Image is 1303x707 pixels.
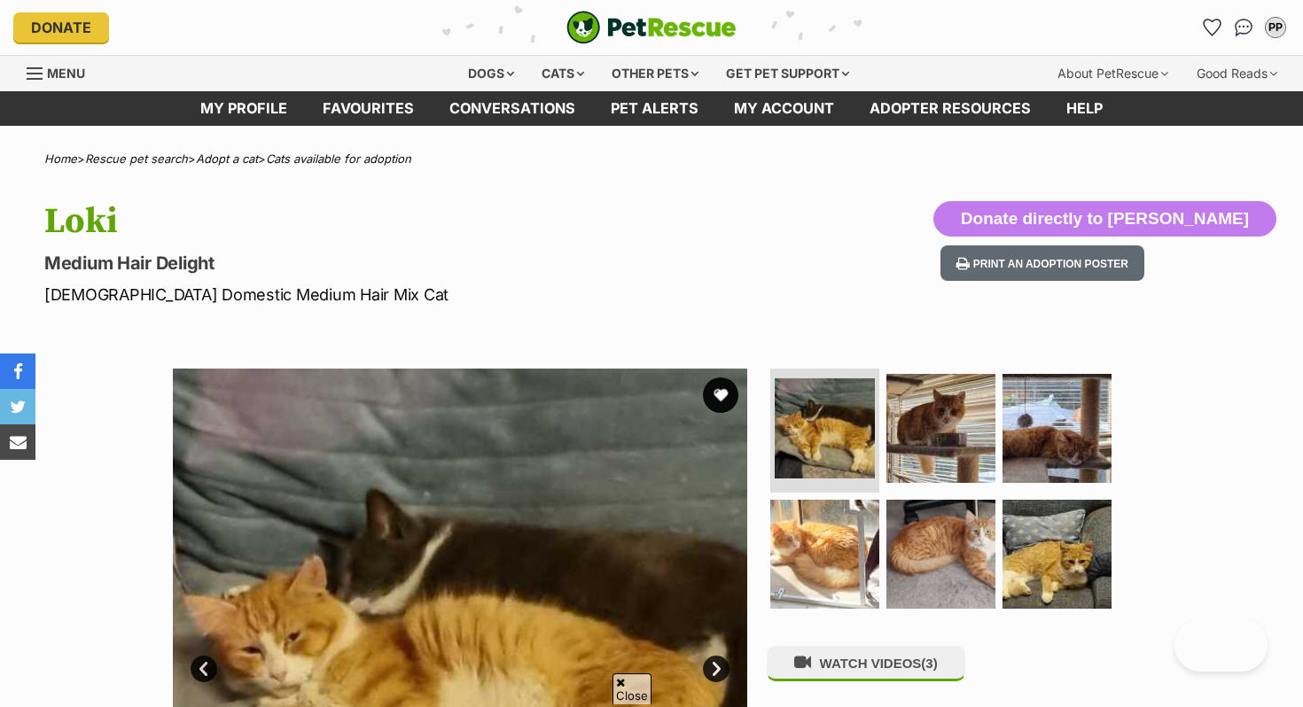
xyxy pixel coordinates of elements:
img: Photo of Loki [886,374,995,483]
a: Adopter resources [852,91,1049,126]
img: Photo of Loki [1003,374,1112,483]
div: About PetRescue [1045,56,1181,91]
a: Rescue pet search [85,151,188,166]
button: favourite [703,377,738,413]
ul: Account quick links [1198,13,1290,42]
div: PP [1267,19,1284,36]
p: Medium Hair Delight [44,251,794,276]
p: [DEMOGRAPHIC_DATA] Domestic Medium Hair Mix Cat [44,283,794,307]
span: Close [612,673,651,704]
h1: Loki [44,201,794,242]
a: Pet alerts [593,91,716,126]
iframe: Help Scout Beacon - Open [1174,618,1268,672]
img: logo-cat-932fe2b9b8326f06289b0f2fb663e598f794de774fb13d1741a6617ecf9a85b4.svg [566,11,737,44]
div: Get pet support [714,56,862,91]
span: (3) [921,656,937,671]
img: Photo of Loki [1003,500,1112,609]
a: Help [1049,91,1120,126]
button: Donate directly to [PERSON_NAME] [933,201,1276,237]
a: Menu [27,56,98,88]
div: Other pets [599,56,711,91]
span: Menu [47,66,85,81]
a: Favourites [1198,13,1226,42]
img: Photo of Loki [770,500,879,609]
a: My profile [183,91,305,126]
a: Next [703,656,730,682]
div: Dogs [456,56,527,91]
a: Home [44,151,77,166]
a: Cats available for adoption [266,151,411,166]
img: chat-41dd97257d64d25036548639549fe6c8038ab92f7586957e7f3b1b290dea8141.svg [1235,19,1253,36]
a: Adopt a cat [196,151,258,166]
img: Photo of Loki [775,378,875,478]
div: Good Reads [1184,56,1290,91]
button: My account [1261,13,1290,42]
button: WATCH VIDEOS(3) [767,646,965,680]
a: Favourites [305,91,432,126]
div: Cats [529,56,597,91]
a: Donate [13,12,109,43]
a: Prev [191,656,217,682]
img: Photo of Loki [886,500,995,609]
a: Conversations [1229,13,1258,42]
button: Print an adoption poster [940,245,1144,282]
a: PetRescue [566,11,737,44]
a: conversations [432,91,593,126]
a: My account [716,91,852,126]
